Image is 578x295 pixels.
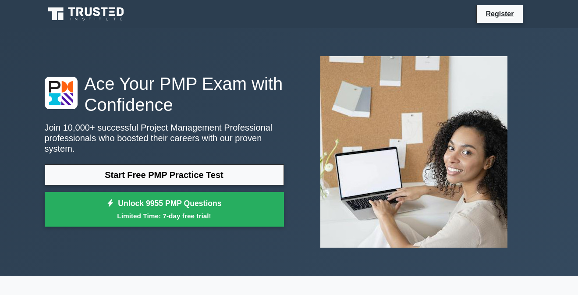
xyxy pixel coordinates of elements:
a: Register [480,8,519,19]
h1: Ace Your PMP Exam with Confidence [45,73,284,115]
a: Start Free PMP Practice Test [45,164,284,185]
a: Unlock 9955 PMP QuestionsLimited Time: 7-day free trial! [45,192,284,227]
p: Join 10,000+ successful Project Management Professional professionals who boosted their careers w... [45,122,284,154]
small: Limited Time: 7-day free trial! [56,211,273,221]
